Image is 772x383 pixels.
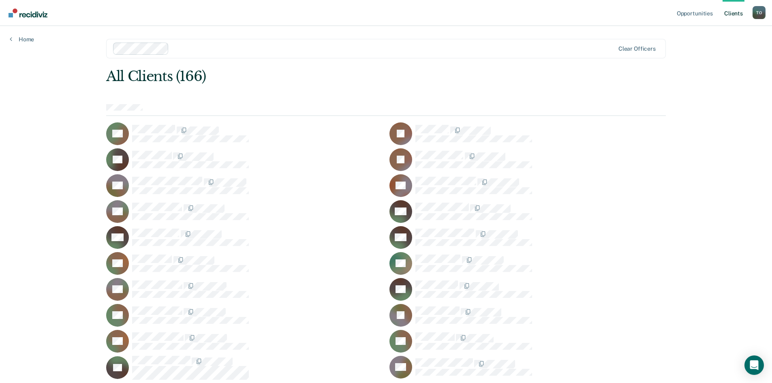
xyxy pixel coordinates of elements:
[753,6,766,19] button: Profile dropdown button
[753,6,766,19] div: T O
[9,9,47,17] img: Recidiviz
[618,45,656,52] div: Clear officers
[106,68,554,85] div: All Clients (166)
[10,36,34,43] a: Home
[744,355,764,375] div: Open Intercom Messenger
